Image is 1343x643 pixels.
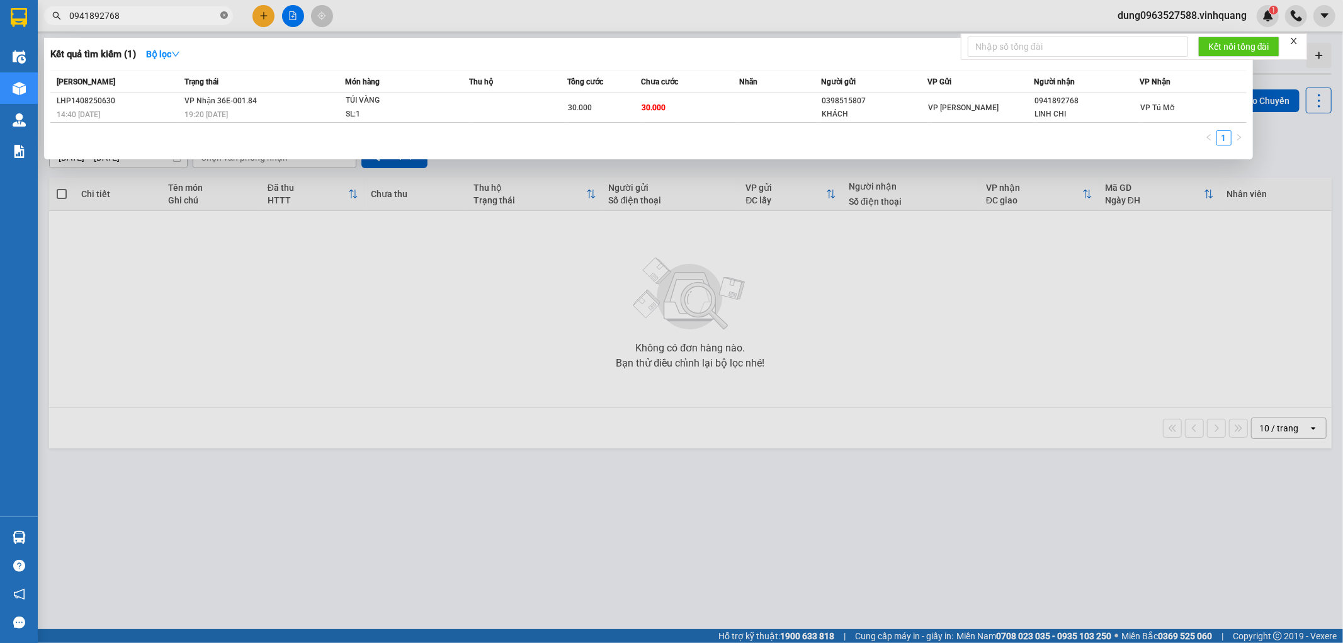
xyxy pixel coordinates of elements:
[69,9,218,23] input: Tìm tên, số ĐT hoặc mã đơn
[821,77,856,86] span: Người gửi
[927,77,951,86] span: VP Gửi
[567,77,603,86] span: Tổng cước
[52,11,61,20] span: search
[13,82,26,95] img: warehouse-icon
[1216,130,1232,145] li: 1
[184,110,228,119] span: 19:20 [DATE]
[1289,37,1298,45] span: close
[1141,103,1175,112] span: VP Tú Mỡ
[184,77,218,86] span: Trạng thái
[822,94,927,108] div: 0398515807
[568,103,592,112] span: 30.000
[50,48,136,61] h3: Kết quả tìm kiếm ( 1 )
[171,50,180,59] span: down
[1232,130,1247,145] li: Next Page
[57,77,115,86] span: [PERSON_NAME]
[1201,130,1216,145] li: Previous Page
[13,113,26,127] img: warehouse-icon
[1235,134,1243,141] span: right
[13,617,25,629] span: message
[469,77,493,86] span: Thu hộ
[1205,134,1213,141] span: left
[822,108,927,121] div: KHÁCH
[57,94,181,108] div: LHP1408250630
[928,103,999,112] span: VP [PERSON_NAME]
[642,103,666,112] span: 30.000
[13,531,26,544] img: warehouse-icon
[1217,131,1231,145] a: 1
[346,108,440,122] div: SL: 1
[13,50,26,64] img: warehouse-icon
[1232,130,1247,145] button: right
[136,44,190,64] button: Bộ lọcdown
[739,77,757,86] span: Nhãn
[968,37,1188,57] input: Nhập số tổng đài
[1208,40,1269,54] span: Kết nối tổng đài
[346,94,440,108] div: TÚI VÀNG
[641,77,678,86] span: Chưa cước
[13,560,25,572] span: question-circle
[1140,77,1171,86] span: VP Nhận
[220,11,228,19] span: close-circle
[13,588,25,600] span: notification
[184,96,257,105] span: VP Nhận 36E-001.84
[13,145,26,158] img: solution-icon
[345,77,380,86] span: Món hàng
[146,49,180,59] strong: Bộ lọc
[1034,94,1140,108] div: 0941892768
[1198,37,1279,57] button: Kết nối tổng đài
[1034,108,1140,121] div: LINH CHI
[220,10,228,22] span: close-circle
[57,110,100,119] span: 14:40 [DATE]
[1034,77,1075,86] span: Người nhận
[11,8,27,27] img: logo-vxr
[1201,130,1216,145] button: left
